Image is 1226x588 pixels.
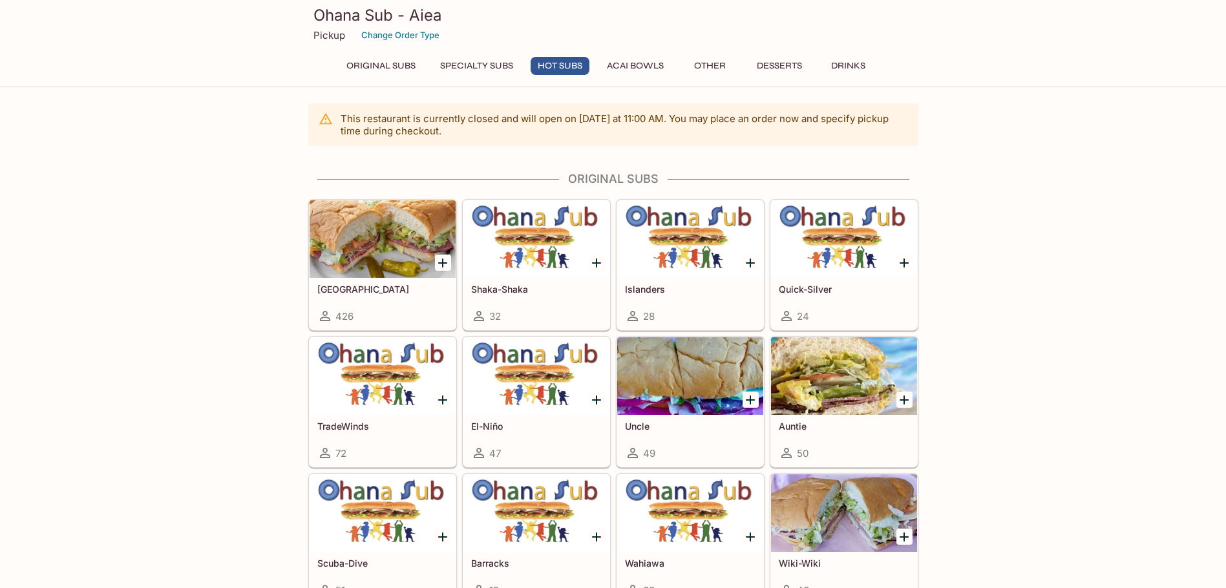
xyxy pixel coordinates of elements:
h5: Wiki-Wiki [779,558,909,569]
h5: Scuba-Dive [317,558,448,569]
h5: El-Niño [471,421,602,432]
span: 426 [335,310,354,322]
span: 28 [643,310,655,322]
span: 32 [489,310,501,322]
h4: Original Subs [308,172,918,186]
button: Hot Subs [531,57,589,75]
button: Add Auntie [896,392,913,408]
div: Italinano [310,200,456,278]
div: Islanders [617,200,763,278]
button: Change Order Type [355,25,445,45]
button: Specialty Subs [433,57,520,75]
div: Uncle [617,337,763,415]
div: Auntie [771,337,917,415]
div: Wahiawa [617,474,763,552]
div: TradeWinds [310,337,456,415]
a: Islanders28 [617,200,764,330]
button: Add El-Niño [589,392,605,408]
button: Add Barracks [589,529,605,545]
span: 72 [335,447,346,459]
button: Add Wahiawa [743,529,759,545]
h5: Quick-Silver [779,284,909,295]
button: Add Quick-Silver [896,255,913,271]
button: Add TradeWinds [435,392,451,408]
div: El-Niño [463,337,609,415]
a: Uncle49 [617,337,764,467]
h5: Shaka-Shaka [471,284,602,295]
button: Add Wiki-Wiki [896,529,913,545]
a: TradeWinds72 [309,337,456,467]
button: Add Islanders [743,255,759,271]
button: Acai Bowls [600,57,671,75]
button: Add Scuba-Dive [435,529,451,545]
button: Original Subs [339,57,423,75]
h5: Barracks [471,558,602,569]
h5: Uncle [625,421,756,432]
h5: TradeWinds [317,421,448,432]
div: Shaka-Shaka [463,200,609,278]
button: Add Uncle [743,392,759,408]
div: Wiki-Wiki [771,474,917,552]
button: Drinks [819,57,878,75]
a: Auntie50 [770,337,918,467]
div: Quick-Silver [771,200,917,278]
span: 47 [489,447,501,459]
button: Add Italinano [435,255,451,271]
a: El-Niño47 [463,337,610,467]
h5: Wahiawa [625,558,756,569]
button: Add Shaka-Shaka [589,255,605,271]
span: 24 [797,310,809,322]
a: Shaka-Shaka32 [463,200,610,330]
button: Other [681,57,739,75]
div: Scuba-Dive [310,474,456,552]
a: Quick-Silver24 [770,200,918,330]
p: Pickup [313,29,345,41]
span: 49 [643,447,655,459]
div: Barracks [463,474,609,552]
h3: Ohana Sub - Aiea [313,5,913,25]
span: 50 [797,447,809,459]
button: Desserts [750,57,809,75]
a: [GEOGRAPHIC_DATA]426 [309,200,456,330]
p: This restaurant is currently closed and will open on [DATE] at 11:00 AM . You may place an order ... [341,112,908,137]
h5: [GEOGRAPHIC_DATA] [317,284,448,295]
h5: Auntie [779,421,909,432]
h5: Islanders [625,284,756,295]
